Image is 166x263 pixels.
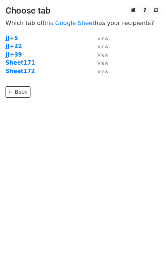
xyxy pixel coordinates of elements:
[6,60,35,66] a: Sheet171
[6,43,22,50] a: JJ+22
[43,19,95,26] a: this Google Sheet
[90,35,108,42] a: View
[97,36,108,41] small: View
[90,43,108,50] a: View
[6,68,35,75] a: Sheet172
[6,86,30,98] a: ← Back
[97,52,108,58] small: View
[6,6,160,16] h3: Choose tab
[97,69,108,74] small: View
[6,35,18,42] a: JJ+5
[90,68,108,75] a: View
[6,51,22,58] a: JJ+39
[6,19,160,27] p: Which tab of has your recipients?
[90,60,108,66] a: View
[97,44,108,49] small: View
[90,51,108,58] a: View
[97,60,108,66] small: View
